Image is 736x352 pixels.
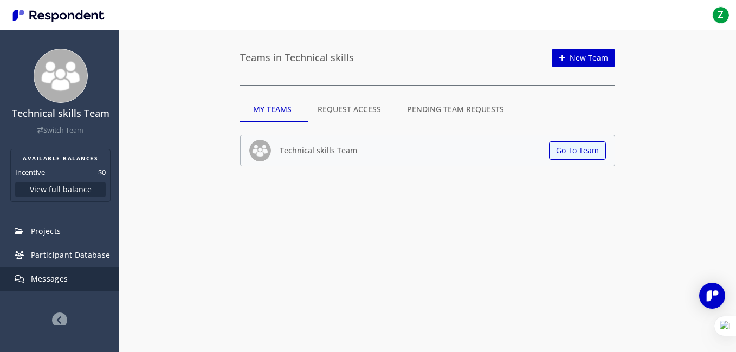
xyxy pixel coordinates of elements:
button: Z [710,5,732,25]
dd: $0 [98,167,106,178]
span: Z [712,6,729,24]
span: Projects [31,226,61,236]
a: New Team [552,49,615,67]
md-tab-item: Pending Team Requests [394,96,517,122]
h4: Teams in Technical skills [240,53,354,63]
a: Switch Team [37,126,83,135]
div: Open Intercom Messenger [699,283,725,309]
img: team_avatar_256.png [34,49,88,103]
span: Participant Database [31,250,111,260]
button: View full balance [15,182,106,197]
button: Go To Team [549,141,606,160]
img: Respondent [9,6,108,24]
dt: Incentive [15,167,45,178]
img: team_avatar_256.png [249,140,271,161]
section: Balance summary [10,149,111,202]
span: Messages [31,273,68,284]
h4: Technical skills Team [7,108,114,119]
h2: AVAILABLE BALANCES [15,154,106,162]
md-tab-item: Request Access [305,96,394,122]
md-tab-item: My Teams [240,96,305,122]
h5: Technical skills Team [280,146,357,154]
